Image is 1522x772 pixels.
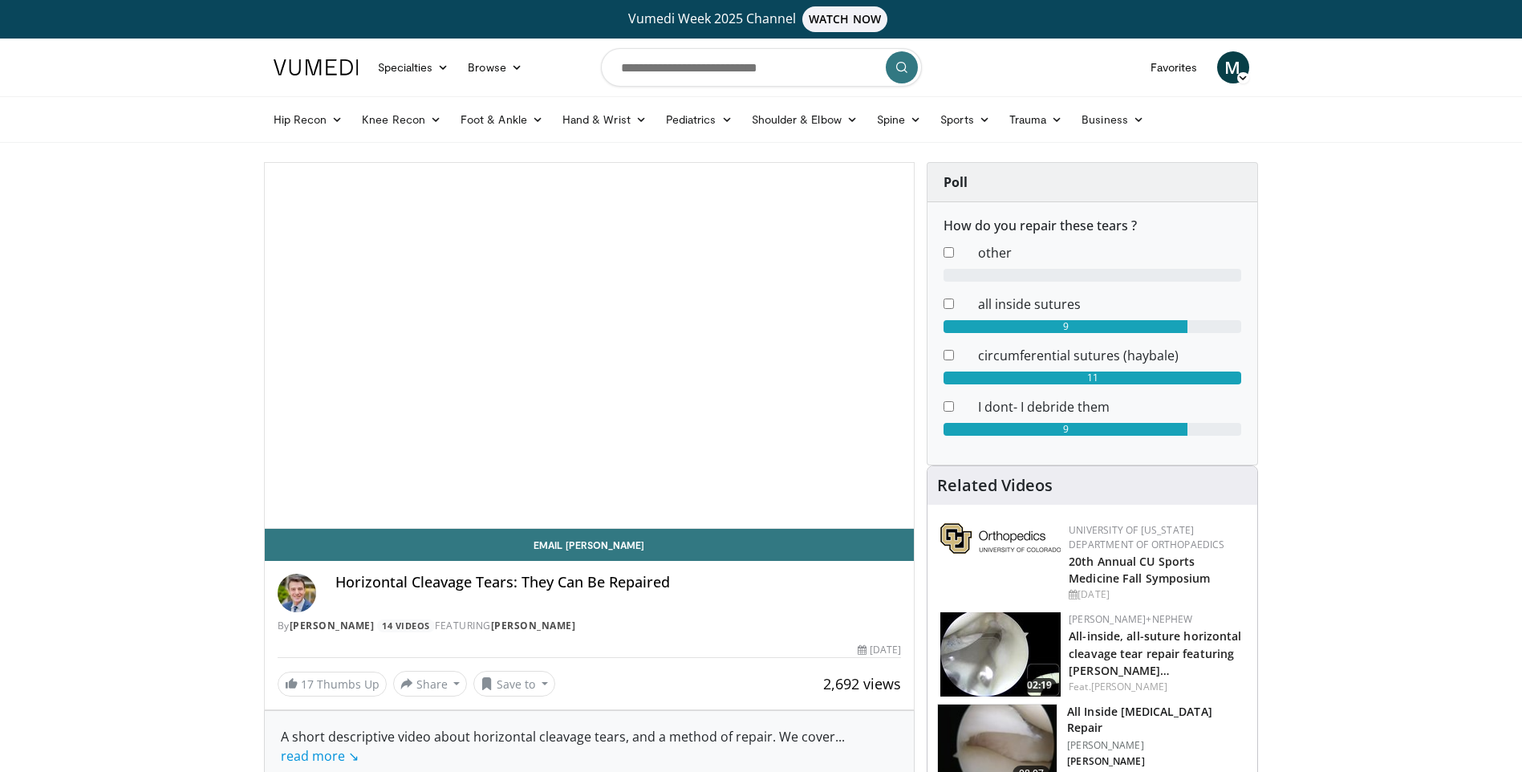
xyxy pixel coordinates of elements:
[473,671,555,697] button: Save to
[940,523,1061,554] img: 355603a8-37da-49b6-856f-e00d7e9307d3.png.150x105_q85_autocrop_double_scale_upscale_version-0.2.png
[1072,104,1154,136] a: Business
[944,320,1187,333] div: 9
[265,529,915,561] a: Email [PERSON_NAME]
[553,104,656,136] a: Hand & Wrist
[1022,678,1057,693] span: 02:19
[944,173,968,191] strong: Poll
[601,48,922,87] input: Search topics, interventions
[276,6,1247,32] a: Vumedi Week 2025 ChannelWATCH NOW
[278,574,316,612] img: Avatar
[1069,523,1224,551] a: University of [US_STATE] Department of Orthopaedics
[966,397,1253,416] dd: I dont- I debride them
[278,619,902,633] div: By FEATURING
[656,104,742,136] a: Pediatrics
[278,672,387,697] a: 17 Thumbs Up
[802,6,887,32] span: WATCH NOW
[1091,680,1167,693] a: [PERSON_NAME]
[281,747,359,765] a: read more ↘
[940,612,1061,697] a: 02:19
[1067,704,1248,736] h3: All Inside [MEDICAL_DATA] Repair
[1067,755,1248,768] p: [PERSON_NAME]
[274,59,359,75] img: VuMedi Logo
[281,727,899,766] div: A short descriptive video about horizontal cleavage tears, and a method of repair. We cover
[1069,587,1244,602] div: [DATE]
[931,104,1000,136] a: Sports
[823,674,901,693] span: 2,692 views
[368,51,459,83] a: Specialties
[1069,680,1244,694] div: Feat.
[966,295,1253,314] dd: all inside sutures
[1069,612,1192,626] a: [PERSON_NAME]+Nephew
[944,372,1241,384] div: 11
[335,574,902,591] h4: Horizontal Cleavage Tears: They Can Be Repaired
[377,620,436,633] a: 14 Videos
[352,104,451,136] a: Knee Recon
[1067,739,1248,752] p: [PERSON_NAME]
[1069,554,1210,586] a: 20th Annual CU Sports Medicine Fall Symposium
[393,671,468,697] button: Share
[264,104,353,136] a: Hip Recon
[1069,628,1241,677] a: All-inside, all-suture horizontal cleavage tear repair featuring [PERSON_NAME]…
[301,677,314,692] span: 17
[1141,51,1207,83] a: Favorites
[742,104,867,136] a: Shoulder & Elbow
[966,346,1253,365] dd: circumferential sutures (haybale)
[1000,104,1073,136] a: Trauma
[858,643,901,657] div: [DATE]
[966,243,1253,262] dd: other
[290,619,375,632] a: [PERSON_NAME]
[265,163,915,529] video-js: Video Player
[944,218,1241,234] h6: How do you repair these tears ?
[937,476,1053,495] h4: Related Videos
[281,728,845,765] span: ...
[944,423,1187,436] div: 9
[451,104,553,136] a: Foot & Ankle
[1217,51,1249,83] a: M
[867,104,931,136] a: Spine
[458,51,532,83] a: Browse
[940,612,1061,697] img: 173c071b-399e-4fbc-8156-5fdd8d6e2d0e.150x105_q85_crop-smart_upscale.jpg
[491,619,576,632] a: [PERSON_NAME]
